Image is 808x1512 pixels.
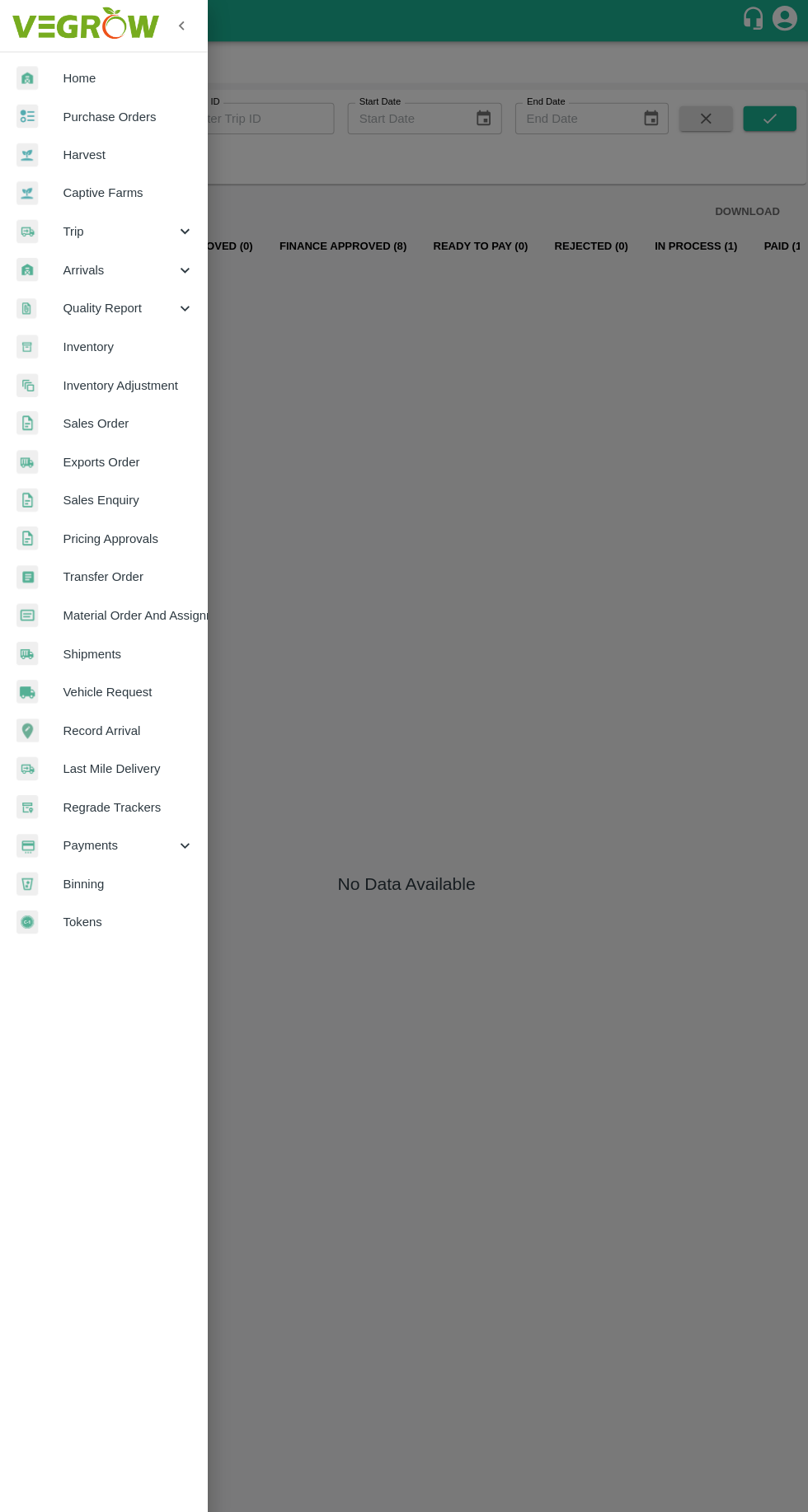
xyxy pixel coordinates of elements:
span: Inventory [63,335,193,353]
img: tokens [16,905,38,929]
img: qualityReport [16,297,36,317]
img: whInventory [16,333,38,357]
img: centralMaterial [16,600,38,624]
img: whTransfer [16,562,38,586]
img: shipments [16,447,38,471]
span: Quality Report [63,297,175,316]
span: Purchase Orders [63,107,193,125]
span: Home [63,68,193,87]
img: whArrival [16,256,38,280]
img: harvest [16,180,38,204]
img: shipments [16,638,38,662]
img: bin [16,867,38,890]
span: Arrivals [63,260,175,278]
span: Vehicle Request [63,679,193,697]
span: Pricing Approvals [63,527,193,545]
img: whArrival [16,66,38,90]
img: inventory [16,371,38,395]
img: recordArrival [16,714,39,737]
span: Record Arrival [63,717,193,735]
span: Binning [63,869,193,887]
span: Trip [63,221,175,239]
img: delivery [16,752,38,776]
span: Exports Order [63,450,193,468]
img: delivery [16,218,38,242]
span: Last Mile Delivery [63,755,193,773]
img: harvest [16,142,38,166]
span: Payments [63,831,175,850]
img: sales [16,409,38,433]
img: reciept [16,104,38,128]
img: sales [16,485,38,509]
img: whTracker [16,790,38,814]
span: Material Order And Assignment [63,602,193,620]
span: Regrade Trackers [63,793,193,812]
span: Tokens [63,907,193,925]
img: vehicle [16,676,38,700]
img: sales [16,523,38,547]
span: Sales Enquiry [63,488,193,506]
span: Captive Farms [63,183,193,201]
span: Harvest [63,145,193,163]
span: Shipments [63,641,193,659]
span: Sales Order [63,412,193,430]
span: Inventory Adjustment [63,374,193,392]
img: payment [16,829,38,853]
span: Transfer Order [63,564,193,583]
